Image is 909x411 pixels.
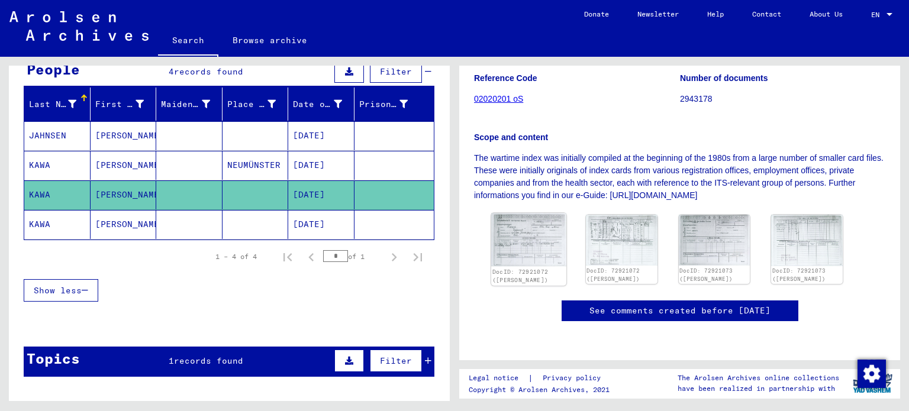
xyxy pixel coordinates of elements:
mat-select-trigger: EN [871,10,879,19]
button: Filter [370,349,422,372]
mat-cell: KAWA [24,180,91,209]
mat-cell: [DATE] [288,151,354,180]
a: Browse archive [218,26,321,54]
mat-header-cell: Prisoner # [354,88,434,121]
p: Copyright © Arolsen Archives, 2021 [469,384,615,395]
mat-cell: [PERSON_NAME] [91,210,157,239]
a: DocID: 72921072 ([PERSON_NAME]) [586,267,640,282]
mat-cell: [PERSON_NAME] [91,180,157,209]
mat-cell: [PERSON_NAME] [91,121,157,150]
mat-cell: [PERSON_NAME] [91,151,157,180]
span: 4 [169,66,174,77]
mat-header-cell: Place of Birth [223,88,289,121]
a: 02020201 oS [474,94,523,103]
p: have been realized in partnership with [678,383,839,394]
a: Legal notice [469,372,528,384]
button: Last page [406,245,430,268]
img: 001.jpg [679,215,750,266]
div: Maiden Name [161,95,225,114]
span: 1 [169,355,174,366]
span: Filter [380,66,412,77]
button: Previous page [299,245,323,268]
a: Privacy policy [533,372,615,384]
span: records found [174,355,243,366]
mat-cell: KAWA [24,151,91,180]
mat-header-cell: Date of Birth [288,88,354,121]
span: records found [174,66,243,77]
a: See comments created before [DATE] [589,305,771,317]
p: 2943178 [680,93,885,105]
div: Prisoner # [359,98,408,111]
div: Place of Birth [227,98,276,111]
div: Last Name [29,95,91,114]
button: Filter [370,60,422,83]
mat-cell: [DATE] [288,180,354,209]
div: People [27,59,80,80]
img: yv_logo.png [850,368,895,398]
a: DocID: 72921073 ([PERSON_NAME]) [679,267,733,282]
p: The wartime index was initially compiled at the beginning of the 1980s from a large number of sma... [474,152,885,202]
div: Topics [27,348,80,369]
a: DocID: 72921072 ([PERSON_NAME]) [492,268,549,284]
a: DocID: 72921073 ([PERSON_NAME]) [772,267,826,282]
mat-header-cell: Maiden Name [156,88,223,121]
div: Place of Birth [227,95,291,114]
div: Last Name [29,98,76,111]
p: The Arolsen Archives online collections [678,373,839,383]
div: Prisoner # [359,95,423,114]
mat-cell: NEUMÜNSTER [223,151,289,180]
span: Show less [34,285,82,296]
mat-cell: [DATE] [288,210,354,239]
mat-cell: [DATE] [288,121,354,150]
div: 1 – 4 of 4 [215,251,257,262]
a: Search [158,26,218,57]
button: Show less [24,279,98,302]
img: Arolsen_neg.svg [9,11,149,41]
mat-cell: KAWA [24,210,91,239]
img: 002.jpg [586,215,657,266]
div: Date of Birth [293,95,357,114]
div: | [469,372,615,384]
img: 001.jpg [491,213,566,266]
img: 002.jpg [771,215,843,266]
div: First Name [95,95,159,114]
div: of 1 [323,251,382,262]
button: First page [276,245,299,268]
div: Maiden Name [161,98,210,111]
img: Zmienić zgodę [858,360,886,388]
span: Filter [380,355,412,366]
b: Number of documents [680,73,768,83]
b: Scope and content [474,132,548,142]
mat-header-cell: Last Name [24,88,91,121]
button: Next page [382,245,406,268]
mat-header-cell: First Name [91,88,157,121]
div: Date of Birth [293,98,342,111]
b: Reference Code [474,73,537,83]
mat-cell: JAHNSEN [24,121,91,150]
div: First Name [95,98,144,111]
